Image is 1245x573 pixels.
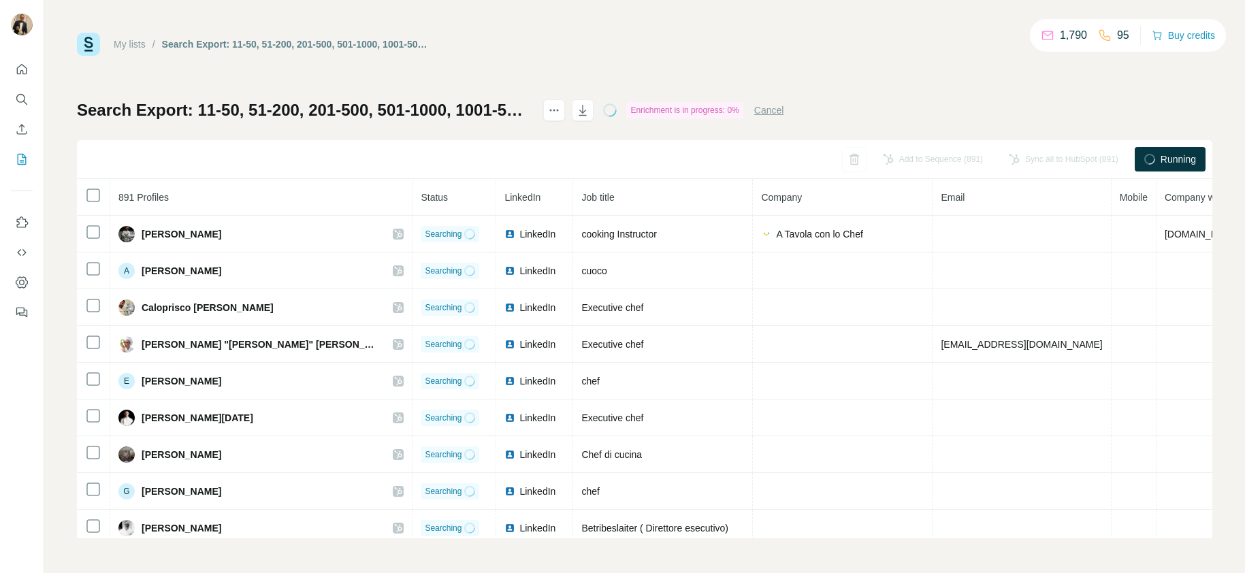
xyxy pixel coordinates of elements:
span: LinkedIn [519,411,555,425]
span: Company website [1165,192,1240,203]
img: Surfe Logo [77,33,100,56]
button: Quick start [11,57,33,82]
span: cuoco [581,265,607,276]
button: My lists [11,147,33,171]
div: G [118,483,135,500]
button: Cancel [754,103,784,117]
img: Avatar [118,446,135,463]
img: LinkedIn logo [504,523,515,534]
span: Status [421,192,448,203]
span: [PERSON_NAME] "[PERSON_NAME]" [PERSON_NAME] [142,338,379,351]
img: LinkedIn logo [504,339,515,350]
button: Use Surfe API [11,240,33,265]
span: LinkedIn [519,374,555,388]
span: Searching [425,301,462,314]
img: Avatar [118,299,135,316]
span: LinkedIn [519,338,555,351]
span: Searching [425,412,462,424]
img: Avatar [118,410,135,426]
span: 891 Profiles [118,192,169,203]
button: Search [11,87,33,112]
img: LinkedIn logo [504,302,515,313]
p: 1,790 [1060,27,1087,44]
div: Search Export: 11-50, 51-200, 201-500, 501-1000, 1001-5000, 5001-10,000, 10,000+, Executive Chef,... [162,37,432,51]
span: [DOMAIN_NAME] [1165,229,1241,240]
span: [PERSON_NAME] [142,521,221,535]
img: Avatar [118,520,135,536]
span: [PERSON_NAME] [142,227,221,241]
img: LinkedIn logo [504,265,515,276]
h1: Search Export: 11-50, 51-200, 201-500, 501-1000, 1001-5000, 5001-10,000, 10,000+, Executive Chef,... [77,99,531,121]
span: Searching [425,338,462,350]
span: Running [1161,152,1196,166]
span: Chef di cucina [581,449,642,460]
span: Company [761,192,802,203]
span: Job title [581,192,614,203]
span: [PERSON_NAME] [142,448,221,461]
div: E [118,373,135,389]
img: LinkedIn logo [504,412,515,423]
button: Feedback [11,300,33,325]
span: Executive chef [581,412,643,423]
img: Avatar [118,226,135,242]
img: Avatar [11,14,33,35]
span: LinkedIn [519,448,555,461]
span: [PERSON_NAME][DATE] [142,411,253,425]
button: Buy credits [1152,26,1215,45]
span: LinkedIn [519,227,555,241]
span: Searching [425,375,462,387]
img: company-logo [761,229,772,240]
span: LinkedIn [519,301,555,314]
span: Searching [425,522,462,534]
span: cooking Instructor [581,229,657,240]
span: LinkedIn [504,192,540,203]
span: Searching [425,448,462,461]
span: [PERSON_NAME] [142,485,221,498]
p: 95 [1117,27,1129,44]
span: Email [941,192,965,203]
span: LinkedIn [519,485,555,498]
span: [PERSON_NAME] [142,264,221,278]
span: chef [581,486,599,497]
a: My lists [114,39,146,50]
button: Enrich CSV [11,117,33,142]
img: LinkedIn logo [504,449,515,460]
span: Mobile [1120,192,1148,203]
span: LinkedIn [519,264,555,278]
div: A [118,263,135,279]
span: [EMAIL_ADDRESS][DOMAIN_NAME] [941,339,1102,350]
img: LinkedIn logo [504,486,515,497]
img: Avatar [118,336,135,353]
span: LinkedIn [519,521,555,535]
span: Searching [425,485,462,497]
div: Enrichment is in progress: 0% [626,102,743,118]
span: Betribeslaiter ( Direttore esecutivo) [581,523,728,534]
span: Searching [425,228,462,240]
span: A Tavola con lo Chef [776,227,862,241]
button: Dashboard [11,270,33,295]
button: actions [543,99,565,121]
span: chef [581,376,599,387]
span: Executive chef [581,339,643,350]
li: / [152,37,155,51]
button: Use Surfe on LinkedIn [11,210,33,235]
img: LinkedIn logo [504,376,515,387]
span: [PERSON_NAME] [142,374,221,388]
span: Searching [425,265,462,277]
span: Caloprisco [PERSON_NAME] [142,301,274,314]
span: Executive chef [581,302,643,313]
img: LinkedIn logo [504,229,515,240]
